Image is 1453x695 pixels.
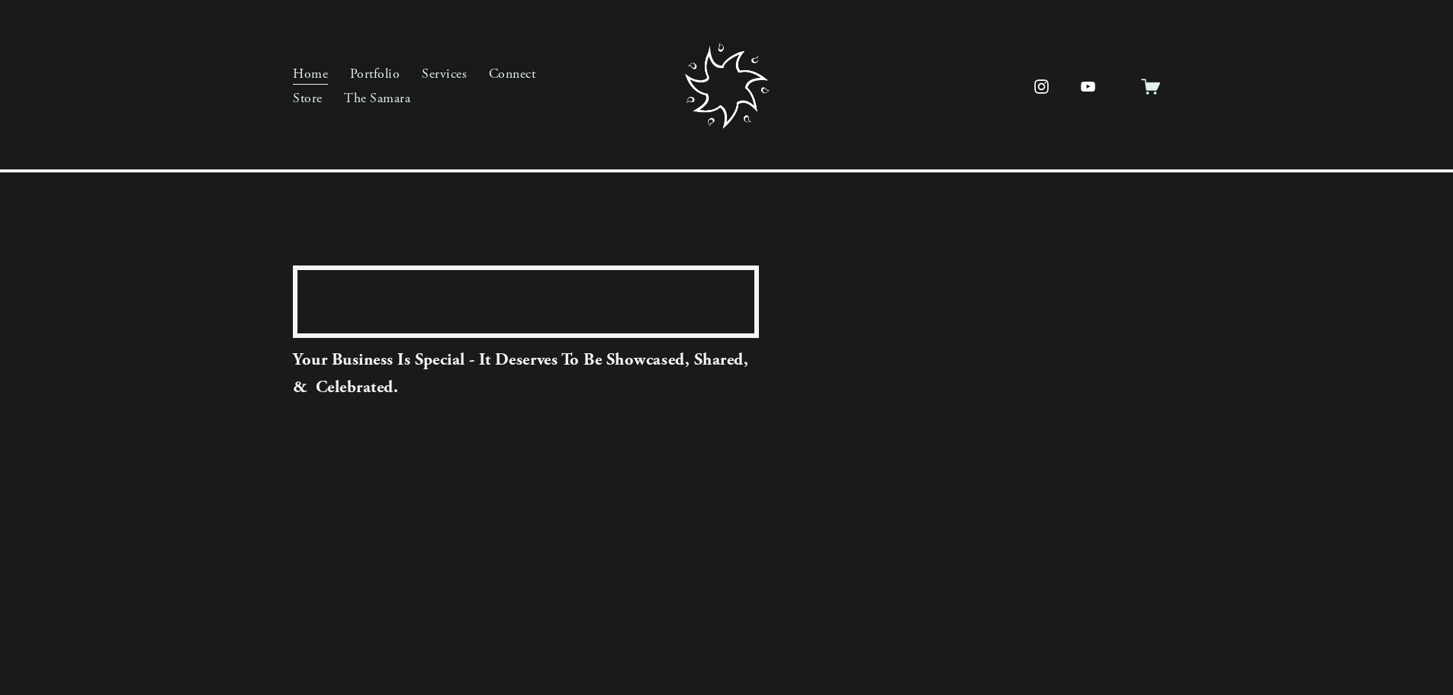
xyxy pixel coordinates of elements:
[293,86,323,111] a: Store
[489,62,536,86] a: Connect
[422,62,467,86] a: Services
[350,62,400,86] a: Portfolio
[1072,70,1104,103] a: YouTube
[685,43,770,129] img: Samara Creative
[293,349,753,397] strong: Your Business Is Special - It Deserves To Be Showcased, Shared, & Celebrated.
[293,62,328,86] a: Home
[344,86,410,111] a: The Samara
[1025,70,1058,103] a: instagram-unauth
